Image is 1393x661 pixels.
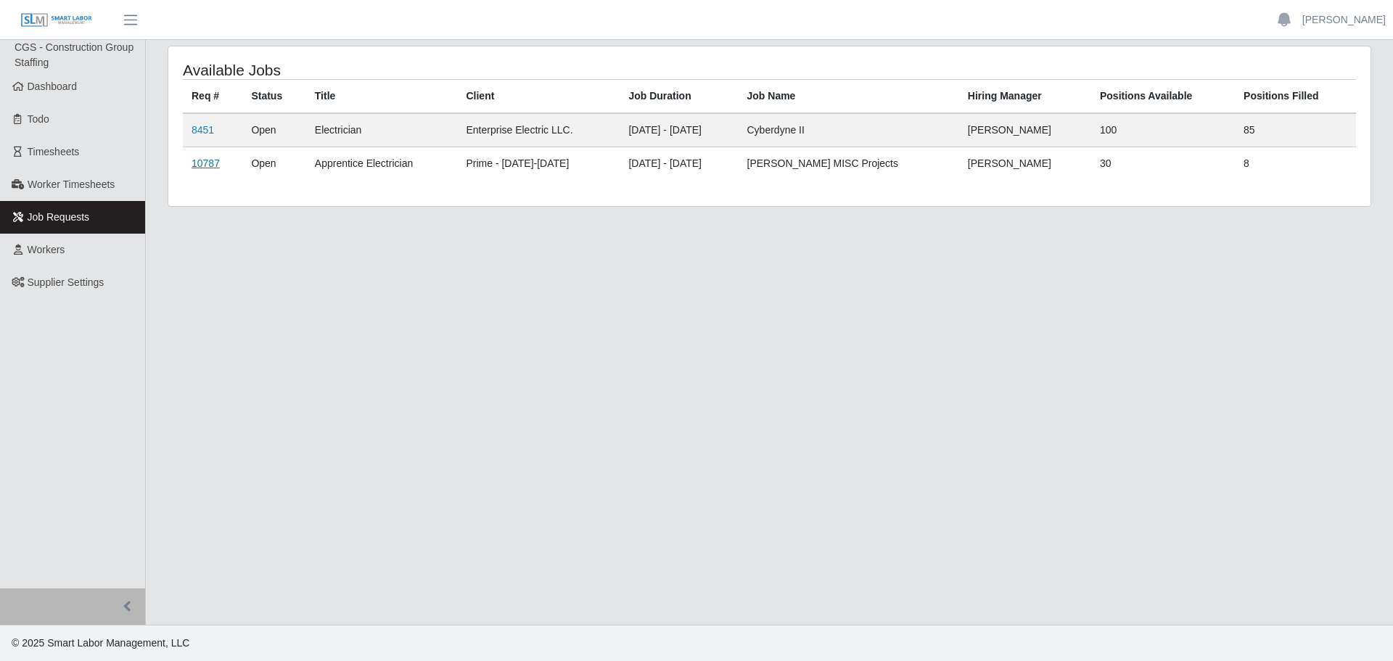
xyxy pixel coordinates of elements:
[620,147,738,181] td: [DATE] - [DATE]
[620,113,738,147] td: [DATE] - [DATE]
[28,276,104,288] span: Supplier Settings
[739,147,959,181] td: [PERSON_NAME] MISC Projects
[739,80,959,114] th: Job Name
[1091,80,1235,114] th: Positions Available
[457,113,620,147] td: Enterprise Electric LLC.
[192,124,214,136] a: 8451
[1091,113,1235,147] td: 100
[457,80,620,114] th: Client
[242,113,305,147] td: Open
[192,157,220,169] a: 10787
[242,80,305,114] th: Status
[306,147,458,181] td: Apprentice Electrician
[28,178,115,190] span: Worker Timesheets
[739,113,959,147] td: Cyberdyne II
[28,211,90,223] span: Job Requests
[1091,147,1235,181] td: 30
[1235,147,1356,181] td: 8
[20,12,93,28] img: SLM Logo
[15,41,133,68] span: CGS - Construction Group Staffing
[306,113,458,147] td: Electrician
[28,113,49,125] span: Todo
[183,80,242,114] th: Req #
[306,80,458,114] th: Title
[1235,80,1356,114] th: Positions Filled
[959,147,1091,181] td: [PERSON_NAME]
[1235,113,1356,147] td: 85
[28,244,65,255] span: Workers
[183,61,659,79] h4: Available Jobs
[12,637,189,649] span: © 2025 Smart Labor Management, LLC
[959,113,1091,147] td: [PERSON_NAME]
[28,146,80,157] span: Timesheets
[959,80,1091,114] th: Hiring Manager
[620,80,738,114] th: Job Duration
[28,81,78,92] span: Dashboard
[242,147,305,181] td: Open
[1302,12,1386,28] a: [PERSON_NAME]
[457,147,620,181] td: Prime - [DATE]-[DATE]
